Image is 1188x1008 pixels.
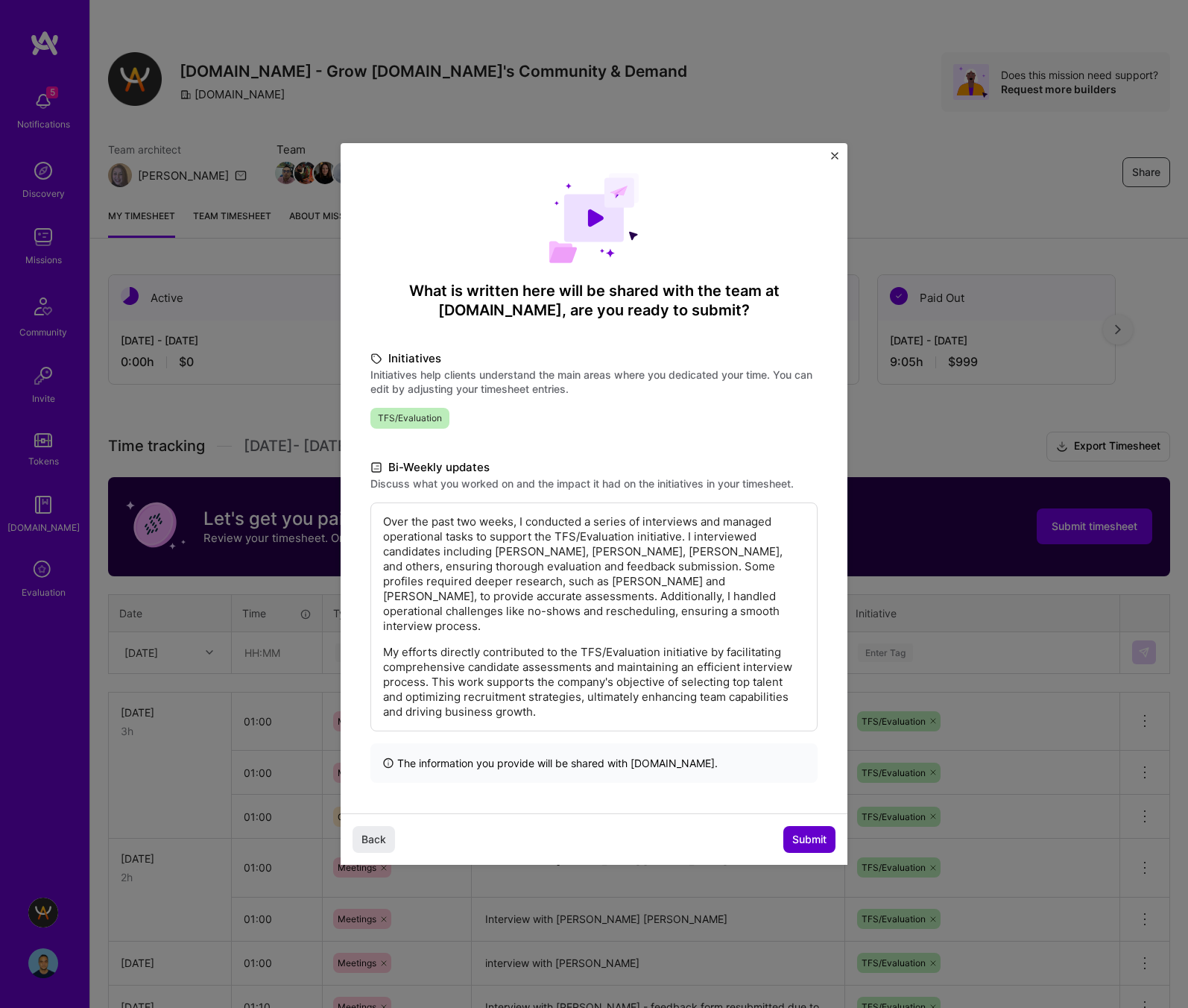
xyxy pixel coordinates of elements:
label: Initiatives help clients understand the main areas where you dedicated your time. You can edit by... [370,368,818,396]
button: Back [353,826,395,853]
label: Discuss what you worked on and the impact it had on the initiatives in your timesheet. [370,476,818,491]
span: Back [361,832,386,847]
img: Demo day [549,173,639,263]
label: Bi-Weekly updates [370,459,818,476]
button: Close [831,152,838,168]
i: icon InfoBlack [382,755,394,771]
p: My efforts directly contributed to the TFS/Evaluation initiative by facilitating comprehensive ca... [383,645,805,719]
span: Submit [792,832,827,847]
p: Over the past two weeks, I conducted a series of interviews and managed operational tasks to supp... [383,514,805,634]
i: icon TagBlack [370,350,382,368]
h4: What is written here will be shared with the team at [DOMAIN_NAME] , are you ready to submit? [370,281,818,320]
button: Submit [783,826,835,853]
div: The information you provide will be shared with [DOMAIN_NAME] . [370,743,818,783]
i: icon DocumentBlack [370,459,382,476]
span: TFS/Evaluation [370,408,449,429]
label: Initiatives [370,350,818,368]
